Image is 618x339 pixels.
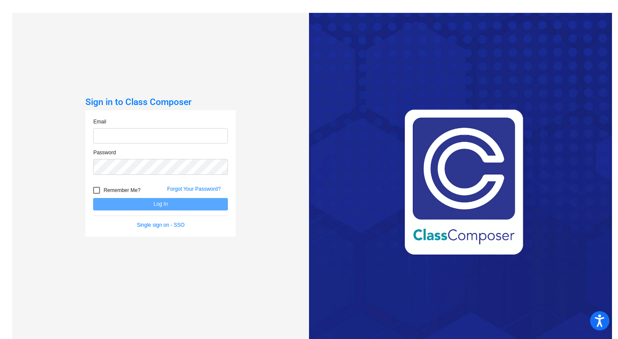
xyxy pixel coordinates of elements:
label: Email [93,118,106,126]
span: Remember Me? [103,185,140,195]
h3: Sign in to Class Composer [85,97,236,108]
button: Log In [93,198,228,210]
a: Single sign on - SSO [137,222,185,228]
label: Password [93,149,116,156]
a: Forgot Your Password? [167,186,221,192]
